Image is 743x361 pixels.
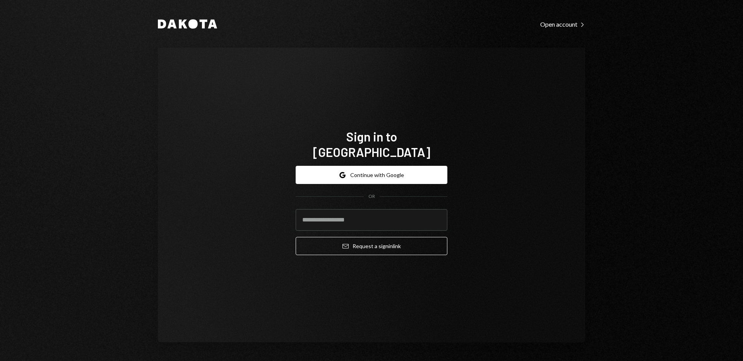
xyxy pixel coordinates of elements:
button: Request a signinlink [296,237,447,255]
div: OR [368,193,375,200]
a: Open account [540,20,585,28]
button: Continue with Google [296,166,447,184]
div: Open account [540,20,585,28]
h1: Sign in to [GEOGRAPHIC_DATA] [296,129,447,160]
